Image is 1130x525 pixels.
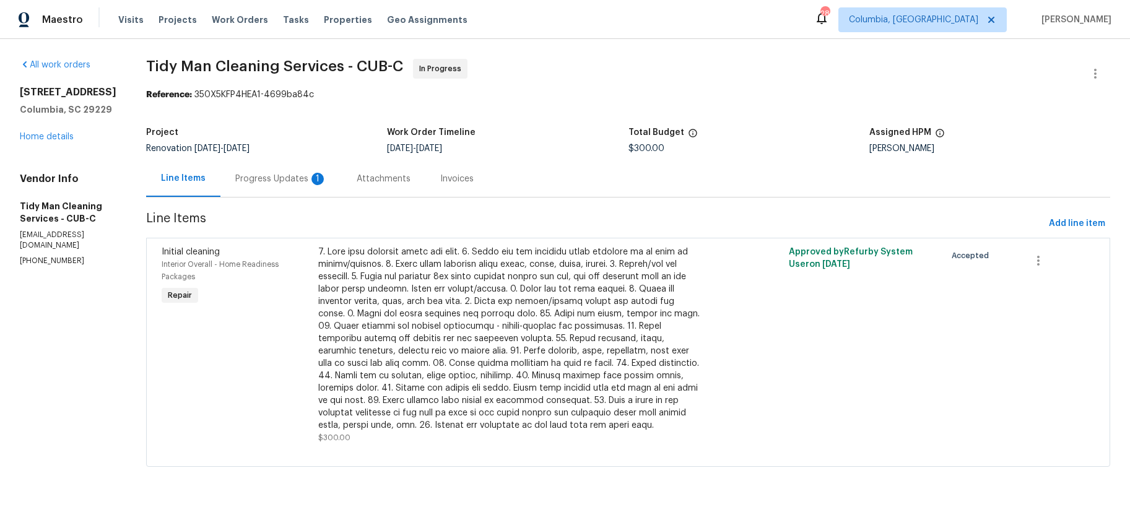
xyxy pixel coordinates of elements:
[324,14,372,26] span: Properties
[283,15,309,24] span: Tasks
[159,14,197,26] span: Projects
[952,249,994,262] span: Accepted
[820,7,829,20] div: 28
[387,128,476,137] h5: Work Order Timeline
[628,144,664,153] span: $300.00
[416,144,442,153] span: [DATE]
[318,434,350,441] span: $300.00
[419,63,466,75] span: In Progress
[20,200,116,225] h5: Tidy Man Cleaning Services - CUB-C
[194,144,220,153] span: [DATE]
[440,173,474,185] div: Invoices
[20,103,116,116] h5: Columbia, SC 29229
[146,128,178,137] h5: Project
[357,173,411,185] div: Attachments
[20,132,74,141] a: Home details
[20,61,90,69] a: All work orders
[628,128,684,137] h5: Total Budget
[387,144,442,153] span: -
[935,128,945,144] span: The hpm assigned to this work order.
[318,246,703,432] div: 7. Lore ipsu dolorsit ametc adi elit. 6. Seddo eiu tem incididu utlab etdolore ma al enim ad mini...
[146,90,192,99] b: Reference:
[1037,14,1111,26] span: [PERSON_NAME]
[146,89,1110,101] div: 350X5KFP4HEA1-4699ba84c
[163,289,197,302] span: Repair
[161,172,206,184] div: Line Items
[194,144,250,153] span: -
[212,14,268,26] span: Work Orders
[387,144,413,153] span: [DATE]
[146,144,250,153] span: Renovation
[42,14,83,26] span: Maestro
[822,260,850,269] span: [DATE]
[20,230,116,251] p: [EMAIL_ADDRESS][DOMAIN_NAME]
[162,248,220,256] span: Initial cleaning
[869,128,931,137] h5: Assigned HPM
[235,173,327,185] div: Progress Updates
[20,86,116,98] h2: [STREET_ADDRESS]
[688,128,698,144] span: The total cost of line items that have been proposed by Opendoor. This sum includes line items th...
[118,14,144,26] span: Visits
[387,14,467,26] span: Geo Assignments
[20,256,116,266] p: [PHONE_NUMBER]
[162,261,279,280] span: Interior Overall - Home Readiness Packages
[146,212,1044,235] span: Line Items
[1049,216,1105,232] span: Add line item
[1044,212,1110,235] button: Add line item
[20,173,116,185] h4: Vendor Info
[789,248,913,269] span: Approved by Refurby System User on
[146,59,403,74] span: Tidy Man Cleaning Services - CUB-C
[311,173,324,185] div: 1
[869,144,1110,153] div: [PERSON_NAME]
[224,144,250,153] span: [DATE]
[849,14,978,26] span: Columbia, [GEOGRAPHIC_DATA]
